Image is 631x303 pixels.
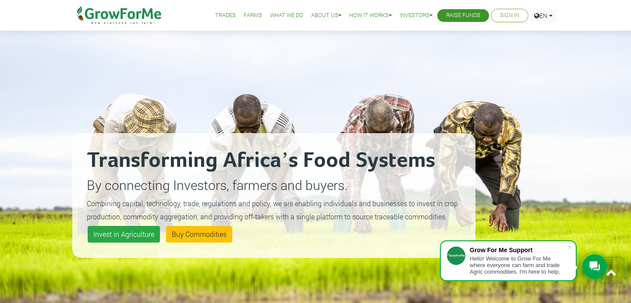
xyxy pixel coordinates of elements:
[530,9,557,22] a: EN
[446,11,480,20] a: Raise Funds
[500,11,519,20] a: Sign In
[270,11,303,20] a: What We Do
[311,11,341,20] a: About Us
[215,11,236,20] a: Trades
[349,11,392,20] a: How it Works
[470,255,567,275] div: Hello! Welcome to Grow For Me where everyone can farm and trade Agric commodities. I'm here to help.
[470,247,567,254] div: Grow For Me Support
[244,11,262,20] a: Farms
[87,148,461,174] h2: Transforming Africa’s Food Systems
[87,199,458,221] small: Combining capital, technology, trade, regulations and policy, we are enabling individuals and bus...
[400,11,432,20] a: Investors
[88,226,160,243] a: Invest in Agriculture
[87,175,461,195] p: By connecting Investors, farmers and buyers.
[166,226,232,243] a: Buy Commodities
